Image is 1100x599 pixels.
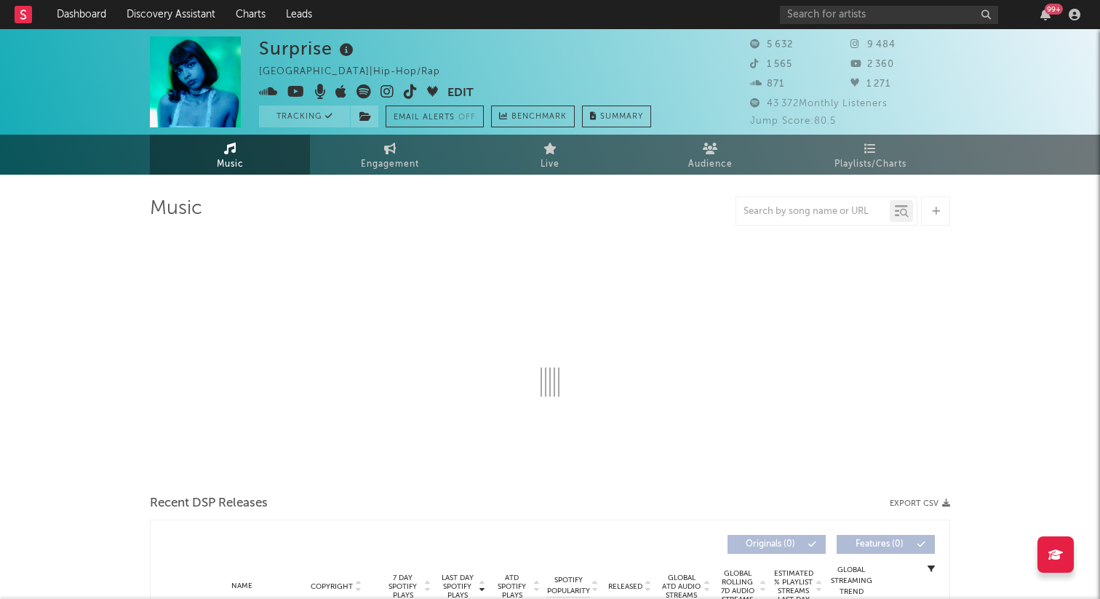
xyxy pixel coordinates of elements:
[737,540,804,549] span: Originals ( 0 )
[750,40,793,49] span: 5 632
[1040,9,1051,20] button: 99+
[728,535,826,554] button: Originals(0)
[511,108,567,126] span: Benchmark
[150,495,268,512] span: Recent DSP Releases
[311,582,353,591] span: Copyright
[837,535,935,554] button: Features(0)
[736,206,890,218] input: Search by song name or URL
[386,106,484,127] button: Email AlertsOff
[194,581,290,592] div: Name
[846,540,913,549] span: Features ( 0 )
[600,113,643,121] span: Summary
[150,135,310,175] a: Music
[582,106,651,127] button: Summary
[890,499,950,508] button: Export CSV
[217,156,244,173] span: Music
[750,60,792,69] span: 1 565
[547,575,590,597] span: Spotify Popularity
[541,156,559,173] span: Live
[750,116,836,126] span: Jump Score: 80.5
[259,63,457,81] div: [GEOGRAPHIC_DATA] | Hip-Hop/Rap
[1045,4,1063,15] div: 99 +
[850,60,894,69] span: 2 360
[750,79,784,89] span: 871
[491,106,575,127] a: Benchmark
[310,135,470,175] a: Engagement
[850,40,896,49] span: 9 484
[259,36,357,60] div: Surprise
[458,114,476,122] em: Off
[790,135,950,175] a: Playlists/Charts
[447,84,474,103] button: Edit
[750,99,888,108] span: 43 372 Monthly Listeners
[630,135,790,175] a: Audience
[780,6,998,24] input: Search for artists
[688,156,733,173] span: Audience
[834,156,906,173] span: Playlists/Charts
[259,106,350,127] button: Tracking
[470,135,630,175] a: Live
[850,79,890,89] span: 1 271
[361,156,419,173] span: Engagement
[608,582,642,591] span: Released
